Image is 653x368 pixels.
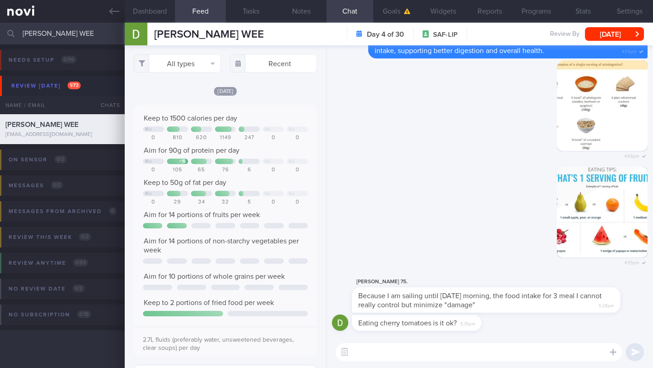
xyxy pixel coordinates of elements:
div: On sensor [6,154,69,166]
span: 4:55pm [622,46,637,55]
div: Sa [265,127,270,132]
span: 0 / 2 [54,155,67,163]
div: Messages [6,179,65,192]
span: [PERSON_NAME] WEE [5,121,78,128]
div: + 15 [179,159,186,164]
span: 0 / 93 [73,259,88,266]
img: Photo by Angena [557,167,648,257]
div: No subscription [6,309,93,321]
span: 0 / 2 [73,285,85,292]
span: SAF-LIP [433,30,458,39]
div: 0 [143,199,164,206]
div: Review [DATE] [9,80,83,92]
span: Keep to 2 portions of fried food per week [144,299,274,306]
div: 0 [263,135,284,141]
span: [DATE] [214,87,237,96]
span: 0 / 2 [79,233,91,241]
div: 0 [143,135,164,141]
div: 0 [143,167,164,174]
div: Sa [265,191,270,196]
span: 0 / 96 [61,56,77,63]
div: 1149 [215,135,236,141]
div: 620 [191,135,212,141]
div: Needs setup [6,54,79,66]
span: 5:39pm [460,319,475,327]
span: 0 [109,207,117,215]
div: 0 [287,167,308,174]
div: Su [289,127,294,132]
div: Su [289,191,294,196]
div: Chats [88,96,125,114]
div: 6 [239,167,260,174]
div: 32 [215,199,236,206]
span: Eating cherry tomatoes is it ok? [358,320,457,327]
span: Aim for 10 portions of whole grains per week [144,273,285,280]
div: Messages from Archived [6,205,119,218]
span: 5:28pm [599,300,614,309]
div: 29 [167,199,188,206]
div: Review anytime [6,257,90,269]
div: No review date [6,283,87,295]
div: [EMAIL_ADDRESS][DOMAIN_NAME] [5,131,119,138]
div: 0 [287,199,308,206]
button: All types [134,54,221,73]
span: Aim for 14 portions of fruits per week [144,211,260,218]
button: [DATE] [585,27,644,41]
div: 0 [263,167,284,174]
span: 0 / 2 [51,181,63,189]
span: 1 / 73 [68,82,81,89]
div: 76 [215,167,236,174]
strong: Day 4 of 30 [367,30,404,39]
span: Keep to 1500 calories per day [144,115,237,122]
div: 810 [167,135,188,141]
span: 4:55pm [624,151,639,160]
div: Sa [265,159,270,164]
span: Aim for 90g of protein per day [144,147,239,154]
div: Mo [145,127,151,132]
span: 0 / 18 [77,310,91,318]
div: [PERSON_NAME] 75. [352,276,648,287]
span: Aim for 14 portions of non-starchy vegetables per week [144,237,299,254]
div: 5 [239,199,260,206]
div: 105 [167,167,188,174]
div: Mo [145,191,151,196]
div: Review this week [6,231,93,243]
div: Su [289,159,294,164]
span: 4:55pm [624,257,639,266]
span: Review By [550,30,580,39]
div: 34 [191,199,212,206]
div: Mo [145,159,151,164]
img: Photo by Angena [557,60,648,151]
span: Keep to 50g of fat per day [144,179,226,186]
div: 65 [191,167,212,174]
span: [PERSON_NAME] WEE [154,29,264,40]
div: 247 [239,135,260,141]
span: Because I am sailing until [DATE] morning, the food intake for 3 meal I cannot really control but... [358,292,602,309]
span: 2.7L fluids (preferably water, unsweetened beverages, clear soups) per day [143,337,294,351]
div: 0 [287,135,308,141]
div: 0 [263,199,284,206]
